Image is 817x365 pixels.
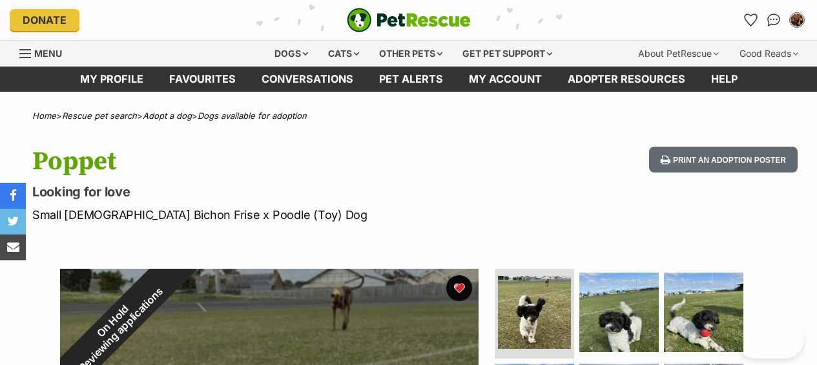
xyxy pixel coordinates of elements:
[740,10,807,30] ul: Account quick links
[370,41,451,67] div: Other pets
[498,276,571,349] img: Photo of Poppet
[19,41,71,64] a: Menu
[787,10,807,30] button: My account
[198,110,307,121] a: Dogs available for adoption
[555,67,698,92] a: Adopter resources
[698,67,750,92] a: Help
[649,147,798,173] button: Print an adoption poster
[67,67,156,92] a: My profile
[579,273,659,352] img: Photo of Poppet
[453,41,561,67] div: Get pet support
[791,14,803,26] img: Jacquelyn Cullen profile pic
[446,275,472,301] button: favourite
[32,206,499,224] p: Small [DEMOGRAPHIC_DATA] Bichon Frise x Poodle (Toy) Dog
[156,67,249,92] a: Favourites
[32,147,499,176] h1: Poppet
[32,110,56,121] a: Home
[10,9,79,31] a: Donate
[62,110,137,121] a: Rescue pet search
[763,10,784,30] a: Conversations
[767,14,781,26] img: chat-41dd97257d64d25036548639549fe6c8038ab92f7586957e7f3b1b290dea8141.svg
[736,320,804,359] iframe: Help Scout Beacon - Open
[456,67,555,92] a: My account
[664,273,743,352] img: Photo of Poppet
[347,8,471,32] img: logo-e224e6f780fb5917bec1dbf3a21bbac754714ae5b6737aabdf751b685950b380.svg
[249,67,366,92] a: conversations
[740,10,761,30] a: Favourites
[143,110,192,121] a: Adopt a dog
[265,41,317,67] div: Dogs
[34,48,62,59] span: Menu
[730,41,807,67] div: Good Reads
[629,41,728,67] div: About PetRescue
[32,183,499,201] p: Looking for love
[347,8,471,32] a: PetRescue
[366,67,456,92] a: Pet alerts
[319,41,368,67] div: Cats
